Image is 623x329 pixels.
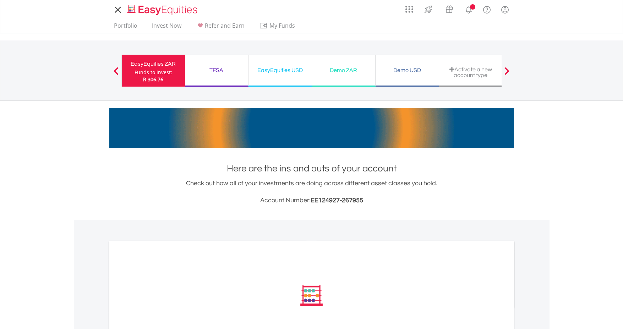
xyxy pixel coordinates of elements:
[422,4,434,15] img: thrive-v2.svg
[149,22,184,33] a: Invest Now
[111,22,140,33] a: Portfolio
[109,108,514,148] img: EasyMortage Promotion Banner
[478,2,496,16] a: FAQ's and Support
[109,196,514,205] h3: Account Number:
[460,2,478,16] a: Notifications
[253,65,307,75] div: EasyEquities USD
[405,5,413,13] img: grid-menu-icon.svg
[109,179,514,205] div: Check out how all of your investments are doing across different asset classes you hold.
[259,21,306,30] span: My Funds
[126,59,181,69] div: EasyEquities ZAR
[189,65,244,75] div: TFSA
[135,69,172,76] div: Funds to invest:
[439,2,460,15] a: Vouchers
[316,65,371,75] div: Demo ZAR
[311,197,363,204] span: EE124927-267955
[443,4,455,15] img: vouchers-v2.svg
[143,76,163,83] span: R 306.76
[496,2,514,17] a: My Profile
[109,162,514,175] h1: Here are the ins and outs of your account
[443,66,498,78] div: Activate a new account type
[126,4,200,16] img: EasyEquities_Logo.png
[193,22,247,33] a: Refer and Earn
[125,2,200,16] a: Home page
[401,2,418,13] a: AppsGrid
[380,65,435,75] div: Demo USD
[205,22,245,29] span: Refer and Earn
